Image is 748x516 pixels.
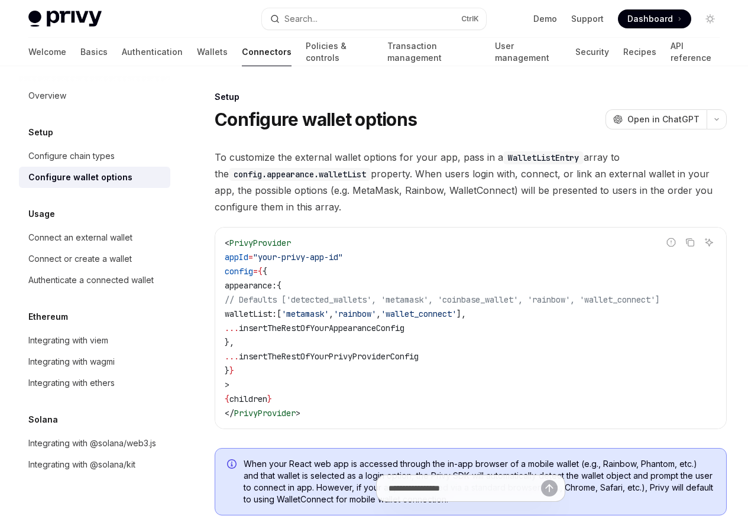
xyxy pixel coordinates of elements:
div: Integrating with ethers [28,376,115,390]
span: ... [225,351,239,362]
a: Integrating with viem [19,330,170,351]
div: Integrating with @solana/kit [28,457,135,472]
a: API reference [671,38,720,66]
span: > [225,379,229,390]
div: Overview [28,89,66,103]
button: Report incorrect code [663,235,679,250]
span: To customize the external wallet options for your app, pass in a array to the property. When user... [215,149,727,215]
div: Integrating with wagmi [28,355,115,369]
h5: Solana [28,413,58,427]
span: config [225,266,253,277]
span: insertTheRestOfYourAppearanceConfig [239,323,404,333]
div: Connect or create a wallet [28,252,132,266]
a: Dashboard [618,9,691,28]
span: , [376,309,381,319]
span: } [267,394,272,404]
span: appId [225,252,248,262]
div: Integrating with viem [28,333,108,348]
a: User management [495,38,561,66]
a: Connectors [242,38,292,66]
code: config.appearance.walletList [229,168,371,181]
div: Setup [215,91,727,103]
a: Configure chain types [19,145,170,167]
span: PrivyProvider [229,238,291,248]
div: Connect an external wallet [28,231,132,245]
h5: Setup [28,125,53,139]
h5: Usage [28,207,55,221]
a: Transaction management [387,38,481,66]
span: insertTheRestOfYourPrivyProviderConfig [239,351,419,362]
span: } [225,365,229,376]
button: Open in ChatGPT [605,109,707,129]
span: { [225,394,229,404]
span: 'wallet_connect' [381,309,456,319]
span: Ctrl K [461,14,479,24]
div: Authenticate a connected wallet [28,273,154,287]
span: // Defaults ['detected_wallets', 'metamask', 'coinbase_wallet', 'rainbow', 'wallet_connect'] [225,294,660,305]
a: Welcome [28,38,66,66]
input: Ask a question... [388,475,541,501]
span: [ [277,309,281,319]
a: Basics [80,38,108,66]
span: = [253,266,258,277]
span: > [296,408,300,418]
button: Toggle dark mode [701,9,720,28]
span: </ [225,408,234,418]
span: 'metamask' [281,309,329,319]
a: Integrating with ethers [19,372,170,394]
div: Configure chain types [28,149,115,163]
img: light logo [28,11,102,27]
span: PrivyProvider [234,408,296,418]
span: < [225,238,229,248]
span: Open in ChatGPT [627,113,700,125]
span: = [248,252,253,262]
span: }, [225,337,234,348]
a: Integrating with @solana/kit [19,454,170,475]
a: Integrating with @solana/web3.js [19,433,170,454]
span: ], [456,309,466,319]
span: walletList: [225,309,277,319]
div: Integrating with @solana/web3.js [28,436,156,450]
a: Configure wallet options [19,167,170,188]
a: Connect an external wallet [19,227,170,248]
span: 'rainbow' [333,309,376,319]
span: appearance: [225,280,277,291]
a: Connect or create a wallet [19,248,170,270]
span: ... [225,323,239,333]
a: Overview [19,85,170,106]
a: Wallets [197,38,228,66]
button: Ask AI [701,235,717,250]
span: When your React web app is accessed through the in-app browser of a mobile wallet (e.g., Rainbow,... [244,458,714,505]
span: "your-privy-app-id" [253,252,343,262]
span: , [329,309,333,319]
a: Authenticate a connected wallet [19,270,170,291]
code: WalletListEntry [503,151,584,164]
span: children [229,394,267,404]
svg: Info [227,459,239,471]
span: } [229,365,234,376]
a: Recipes [623,38,656,66]
div: Configure wallet options [28,170,132,184]
button: Send message [541,480,558,496]
a: Policies & controls [306,38,373,66]
button: Copy the contents from the code block [682,235,698,250]
a: Demo [533,13,557,25]
div: Search... [284,12,318,26]
span: { [263,266,267,277]
h5: Ethereum [28,310,68,324]
a: Authentication [122,38,183,66]
span: Dashboard [627,13,673,25]
a: Security [575,38,609,66]
a: Support [571,13,604,25]
button: Open search [262,8,486,30]
a: Integrating with wagmi [19,351,170,372]
span: { [277,280,281,291]
span: { [258,266,263,277]
h1: Configure wallet options [215,109,417,130]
